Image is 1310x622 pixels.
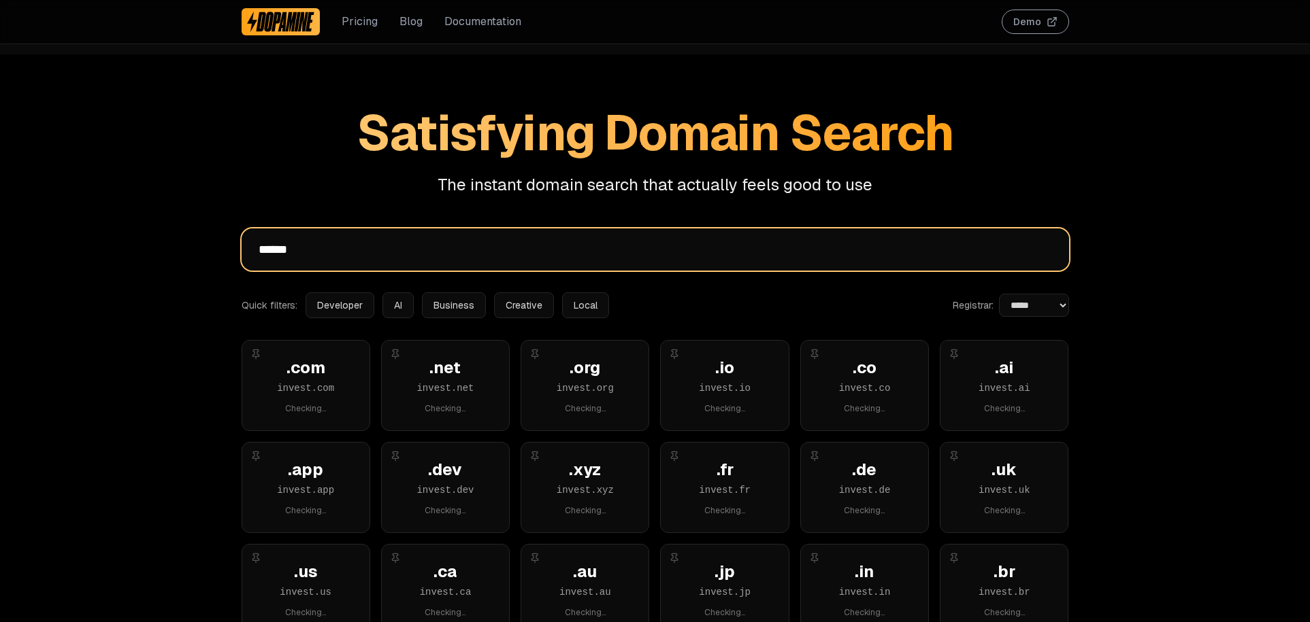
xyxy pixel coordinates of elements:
[677,483,772,497] div: invest . fr
[957,357,1051,379] div: . ai
[817,357,912,379] div: . co
[677,505,772,516] div: Checking...
[538,607,632,618] div: Checking...
[259,381,353,395] div: invest . com
[494,292,554,318] button: Creative
[957,505,1051,516] div: Checking...
[957,459,1051,481] div: . uk
[527,448,543,464] button: Pin extension
[247,11,315,33] img: Dopamine
[806,346,823,362] button: Pin extension
[259,357,353,379] div: . com
[398,585,493,599] div: invest . ca
[538,505,632,516] div: Checking...
[259,561,353,583] div: . us
[946,346,962,362] button: Pin extension
[957,585,1051,599] div: invest . br
[248,550,264,566] button: Pin extension
[817,607,912,618] div: Checking...
[538,459,632,481] div: . xyz
[946,550,962,566] button: Pin extension
[806,448,823,464] button: Pin extension
[817,483,912,497] div: invest . de
[538,483,632,497] div: invest . xyz
[677,561,772,583] div: . jp
[242,298,297,312] span: Quick filters:
[817,505,912,516] div: Checking...
[259,607,353,618] div: Checking...
[248,346,264,362] button: Pin extension
[422,292,486,318] button: Business
[817,561,912,583] div: . in
[806,550,823,566] button: Pin extension
[817,403,912,414] div: Checking...
[387,448,404,464] button: Pin extension
[538,381,632,395] div: invest . org
[306,292,374,318] button: Developer
[398,483,493,497] div: invest . dev
[953,298,994,312] label: Registrar:
[259,505,353,516] div: Checking...
[538,403,632,414] div: Checking...
[259,403,353,414] div: Checking...
[957,561,1051,583] div: . br
[387,346,404,362] button: Pin extension
[398,403,493,414] div: Checking...
[817,585,912,599] div: invest . in
[259,459,353,481] div: . app
[387,550,404,566] button: Pin extension
[527,346,543,362] button: Pin extension
[242,8,321,35] a: Dopamine
[259,483,353,497] div: invest . app
[259,585,353,599] div: invest . us
[538,585,632,599] div: invest . au
[666,448,683,464] button: Pin extension
[398,505,493,516] div: Checking...
[957,483,1051,497] div: invest . uk
[562,292,609,318] button: Local
[677,381,772,395] div: invest . io
[957,403,1051,414] div: Checking...
[666,550,683,566] button: Pin extension
[248,448,264,464] button: Pin extension
[398,381,493,395] div: invest . net
[666,346,683,362] button: Pin extension
[398,561,493,583] div: . ca
[677,459,772,481] div: . fr
[398,459,493,481] div: . dev
[382,292,414,318] button: AI
[538,357,632,379] div: . org
[1002,10,1069,34] button: Demo
[817,459,912,481] div: . de
[957,607,1051,618] div: Checking...
[527,550,543,566] button: Pin extension
[677,357,772,379] div: . io
[538,561,632,583] div: . au
[399,14,423,30] a: Blog
[394,174,917,196] p: The instant domain search that actually feels good to use
[946,448,962,464] button: Pin extension
[357,101,953,165] span: Satisfying Domain Search
[677,403,772,414] div: Checking...
[817,381,912,395] div: invest . co
[398,357,493,379] div: . net
[677,585,772,599] div: invest . jp
[398,607,493,618] div: Checking...
[342,14,378,30] a: Pricing
[957,381,1051,395] div: invest . ai
[444,14,521,30] a: Documentation
[677,607,772,618] div: Checking...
